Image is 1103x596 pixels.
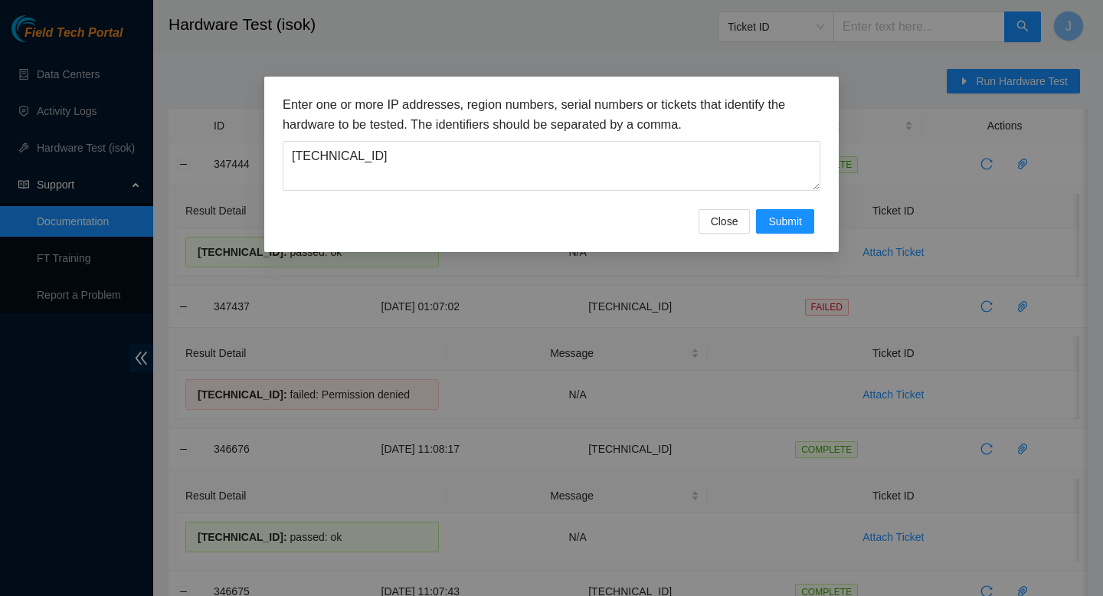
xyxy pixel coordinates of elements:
[768,213,802,230] span: Submit
[283,95,820,134] h3: Enter one or more IP addresses, region numbers, serial numbers or tickets that identify the hardw...
[283,141,820,191] textarea: [TECHNICAL_ID]
[699,209,751,234] button: Close
[711,213,738,230] span: Close
[756,209,814,234] button: Submit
